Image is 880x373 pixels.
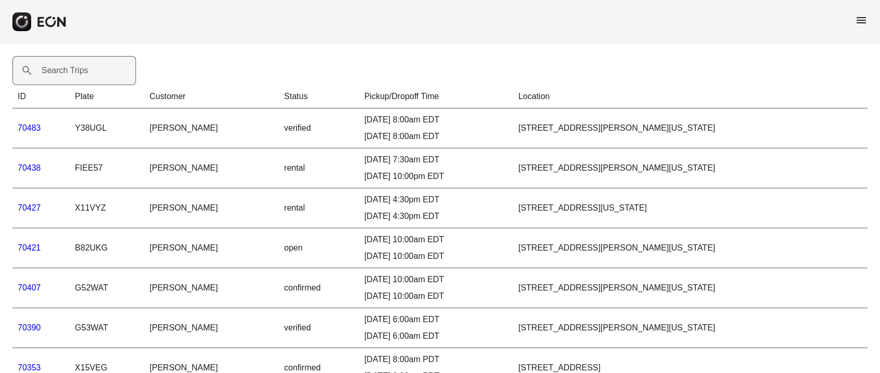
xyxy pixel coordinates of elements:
th: Customer [144,85,279,108]
span: menu [855,14,868,26]
th: Pickup/Dropoff Time [359,85,513,108]
td: X11VYZ [70,188,144,228]
div: [DATE] 10:00pm EDT [364,170,508,183]
a: 70407 [18,283,41,292]
td: open [279,228,359,268]
th: Location [513,85,868,108]
a: 70353 [18,363,41,372]
label: Search Trips [42,64,88,77]
td: rental [279,188,359,228]
td: Y38UGL [70,108,144,148]
div: [DATE] 8:00am PDT [364,353,508,366]
div: [DATE] 4:30pm EDT [364,210,508,223]
div: [DATE] 10:00am EDT [364,233,508,246]
td: [STREET_ADDRESS][PERSON_NAME][US_STATE] [513,148,868,188]
td: B82UKG [70,228,144,268]
td: [PERSON_NAME] [144,308,279,348]
td: rental [279,148,359,188]
td: [STREET_ADDRESS][PERSON_NAME][US_STATE] [513,108,868,148]
div: [DATE] 4:30pm EDT [364,194,508,206]
div: [DATE] 10:00am EDT [364,273,508,286]
td: [PERSON_NAME] [144,268,279,308]
td: verified [279,108,359,148]
td: confirmed [279,268,359,308]
a: 70390 [18,323,41,332]
td: G52WAT [70,268,144,308]
div: [DATE] 8:00am EDT [364,114,508,126]
th: Status [279,85,359,108]
a: 70438 [18,163,41,172]
a: 70483 [18,123,41,132]
td: [STREET_ADDRESS][US_STATE] [513,188,868,228]
div: [DATE] 10:00am EDT [364,250,508,263]
div: [DATE] 6:00am EDT [364,330,508,342]
div: [DATE] 10:00am EDT [364,290,508,302]
td: [STREET_ADDRESS][PERSON_NAME][US_STATE] [513,268,868,308]
div: [DATE] 7:30am EDT [364,154,508,166]
th: Plate [70,85,144,108]
td: [PERSON_NAME] [144,108,279,148]
td: [PERSON_NAME] [144,228,279,268]
td: [STREET_ADDRESS][PERSON_NAME][US_STATE] [513,308,868,348]
td: verified [279,308,359,348]
a: 70421 [18,243,41,252]
td: [PERSON_NAME] [144,188,279,228]
div: [DATE] 6:00am EDT [364,313,508,326]
a: 70427 [18,203,41,212]
td: G53WAT [70,308,144,348]
td: FIEE57 [70,148,144,188]
td: [PERSON_NAME] [144,148,279,188]
th: ID [12,85,70,108]
td: [STREET_ADDRESS][PERSON_NAME][US_STATE] [513,228,868,268]
div: [DATE] 8:00am EDT [364,130,508,143]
